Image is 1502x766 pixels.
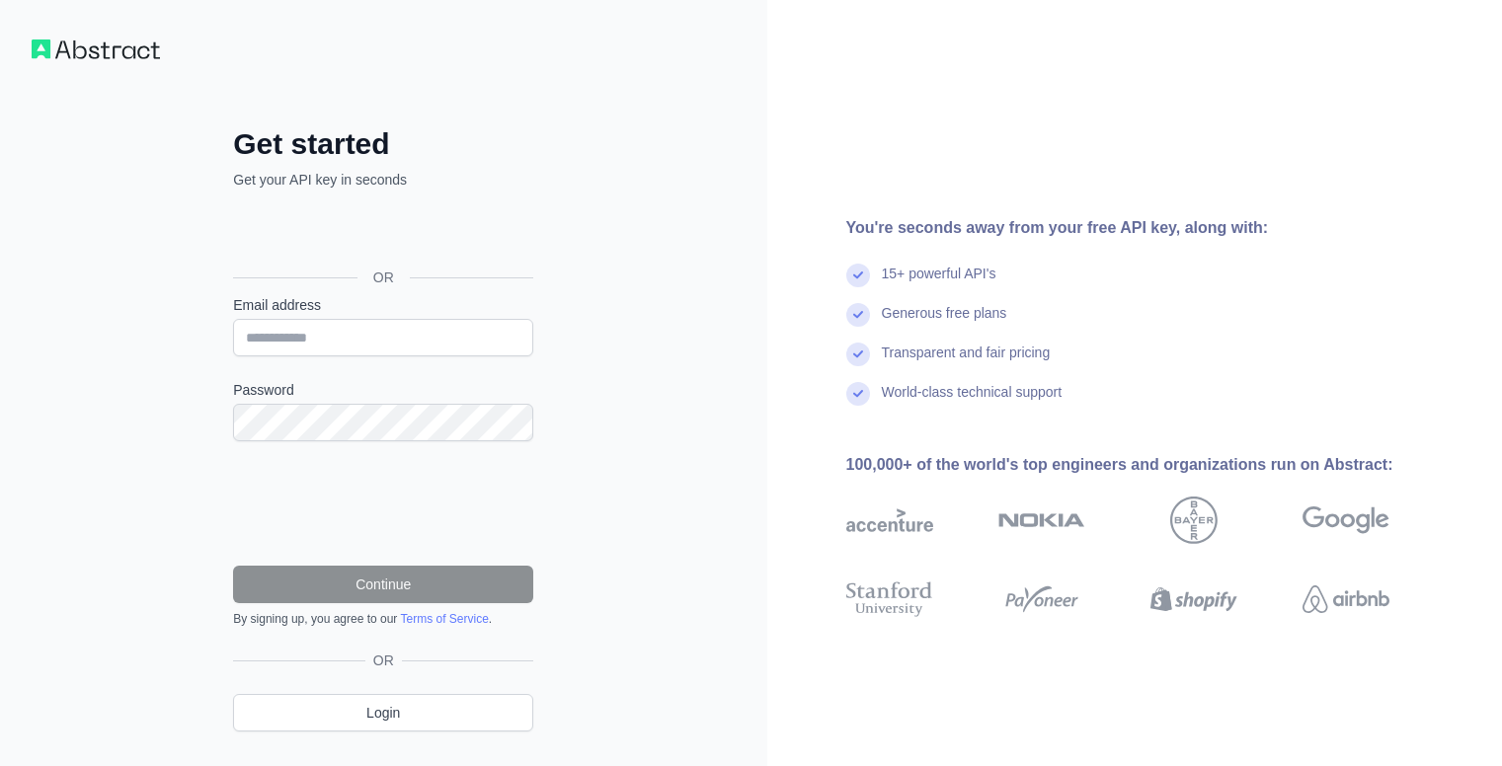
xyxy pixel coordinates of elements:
iframe: Sign in with Google Button [223,211,539,255]
div: World-class technical support [882,382,1063,421]
img: accenture [846,497,933,544]
div: By signing up, you agree to our . [233,611,533,627]
label: Password [233,380,533,400]
div: Transparent and fair pricing [882,343,1051,382]
span: OR [357,268,410,287]
div: 100,000+ of the world's top engineers and organizations run on Abstract: [846,453,1453,477]
p: Get your API key in seconds [233,170,533,190]
label: Email address [233,295,533,315]
div: 15+ powerful API's [882,264,996,303]
h2: Get started [233,126,533,162]
span: OR [365,651,402,670]
img: google [1303,497,1389,544]
a: Login [233,694,533,731]
img: bayer [1170,497,1218,544]
img: check mark [846,382,870,406]
img: check mark [846,303,870,327]
img: stanford university [846,577,933,621]
img: check mark [846,343,870,366]
div: Generous free plans [882,303,1007,343]
a: Terms of Service [400,612,488,626]
img: payoneer [998,577,1085,621]
img: shopify [1150,577,1237,621]
img: check mark [846,264,870,287]
img: Workflow [32,39,160,59]
img: nokia [998,497,1085,544]
img: airbnb [1303,577,1389,621]
div: You're seconds away from your free API key, along with: [846,216,1453,240]
button: Continue [233,566,533,603]
iframe: reCAPTCHA [233,465,533,542]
